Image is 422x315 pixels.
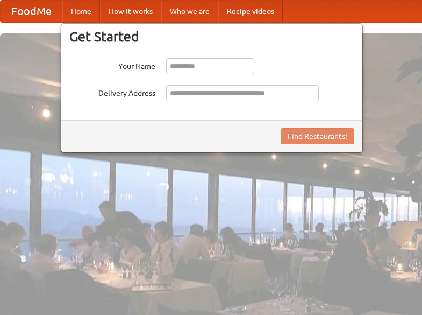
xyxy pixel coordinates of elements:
[281,128,354,144] button: Find Restaurants!
[100,1,161,22] a: How it works
[218,1,283,22] a: Recipe videos
[69,85,155,99] label: Delivery Address
[62,1,100,22] a: Home
[69,29,354,45] h3: Get Started
[69,58,155,72] label: Your Name
[1,1,62,22] a: FoodMe
[161,1,218,22] a: Who we are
